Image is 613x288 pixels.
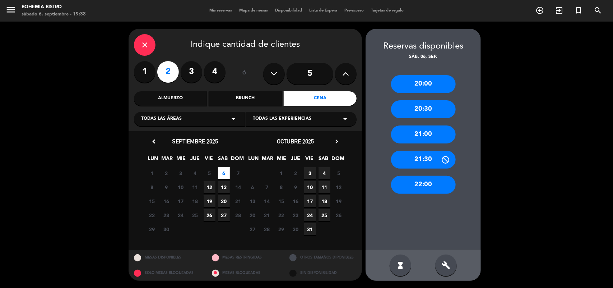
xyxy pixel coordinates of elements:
div: 21:00 [391,125,456,143]
label: 2 [157,61,179,83]
span: 3 [175,167,187,179]
span: 23 [161,209,172,221]
span: 24 [175,209,187,221]
span: MAR [161,154,173,166]
span: 31 [304,223,316,235]
span: 5 [204,167,215,179]
div: ó [233,61,256,86]
span: 7 [232,167,244,179]
span: 4 [189,167,201,179]
div: 22:00 [391,176,456,194]
span: Mapa de mesas [236,9,271,13]
div: Brunch [209,91,282,106]
span: 28 [261,223,273,235]
span: 10 [304,181,316,193]
span: 15 [146,195,158,207]
span: 27 [247,223,259,235]
div: sábado 6. septiembre - 19:38 [22,11,86,18]
span: 1 [275,167,287,179]
label: 3 [181,61,202,83]
i: exit_to_app [555,6,563,15]
span: LUN [147,154,159,166]
i: add_circle_outline [535,6,544,15]
span: 20 [247,209,259,221]
span: JUE [290,154,302,166]
span: SAB [318,154,330,166]
button: menu [5,4,16,18]
i: hourglass_full [396,261,405,270]
span: Todas las experiencias [253,115,311,123]
i: build [442,261,450,270]
span: 19 [204,195,215,207]
span: 6 [218,167,230,179]
span: 18 [189,195,201,207]
span: LUN [248,154,260,166]
div: Indique cantidad de clientes [134,34,357,56]
span: septiembre 2025 [172,138,218,145]
div: Bohemia Bistro [22,4,86,11]
span: 1 [146,167,158,179]
div: SOLO MESAS BLOQUEADAS [129,265,206,281]
span: Tarjetas de regalo [367,9,407,13]
span: 11 [319,181,330,193]
span: DOM [332,154,344,166]
span: 4 [319,167,330,179]
span: 5 [333,167,345,179]
span: octubre 2025 [277,138,314,145]
span: 13 [218,181,230,193]
span: Mis reservas [206,9,236,13]
div: MESAS DISPONIBLES [129,250,206,265]
span: 22 [146,209,158,221]
span: 18 [319,195,330,207]
div: OTROS TAMAÑOS DIPONIBLES [284,250,362,265]
i: chevron_right [333,138,340,145]
span: 20 [218,195,230,207]
span: DOM [231,154,243,166]
span: VIE [304,154,316,166]
div: MESAS BLOQUEADAS [206,265,284,281]
div: 20:00 [391,75,456,93]
span: 26 [204,209,215,221]
span: VIE [203,154,215,166]
span: 28 [232,209,244,221]
span: 14 [232,181,244,193]
span: Todas las áreas [141,115,182,123]
span: 7 [261,181,273,193]
div: MESAS RESTRINGIDAS [206,250,284,265]
span: MAR [262,154,274,166]
span: 9 [161,181,172,193]
span: 10 [175,181,187,193]
span: 6 [247,181,259,193]
i: search [594,6,602,15]
span: 24 [304,209,316,221]
span: 21 [232,195,244,207]
span: 2 [290,167,302,179]
span: 12 [204,181,215,193]
i: arrow_drop_down [229,115,238,123]
span: MIE [175,154,187,166]
i: close [140,41,149,49]
span: 17 [175,195,187,207]
span: JUE [189,154,201,166]
div: 20:30 [391,100,456,118]
span: 13 [247,195,259,207]
span: 25 [189,209,201,221]
span: 16 [161,195,172,207]
span: 27 [218,209,230,221]
span: MIE [276,154,288,166]
span: Pre-acceso [341,9,367,13]
span: Disponibilidad [271,9,306,13]
span: 26 [333,209,345,221]
span: 30 [290,223,302,235]
span: 25 [319,209,330,221]
span: 12 [333,181,345,193]
div: Cena [284,91,357,106]
span: 23 [290,209,302,221]
div: SIN DISPONIBILIDAD [284,265,362,281]
i: chevron_left [150,138,158,145]
span: 14 [261,195,273,207]
div: 21:30 [391,151,456,169]
span: 15 [275,195,287,207]
span: 16 [290,195,302,207]
span: 8 [146,181,158,193]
